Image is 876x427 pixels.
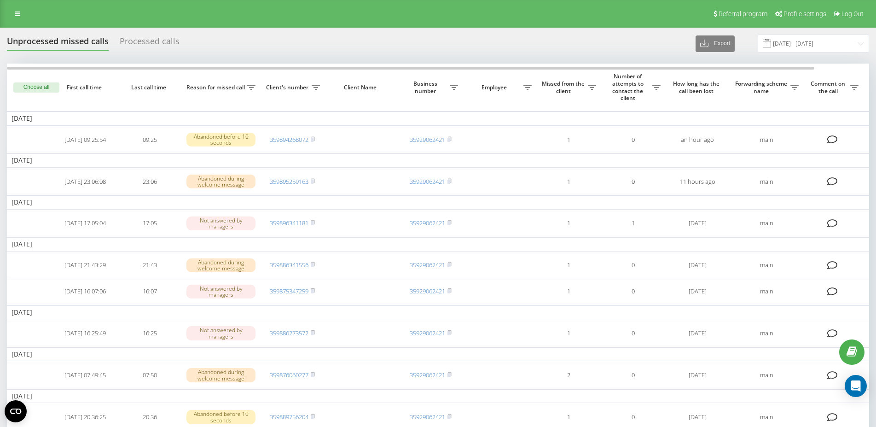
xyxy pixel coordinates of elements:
[734,80,790,94] span: Forwarding scheme name
[730,170,803,194] td: main
[186,216,255,230] div: Not answered by managers
[601,211,665,236] td: 1
[410,177,445,186] a: 35929062421
[117,170,182,194] td: 23:06
[117,211,182,236] td: 17:05
[270,177,308,186] a: 359895259163
[410,135,445,144] a: 35929062421
[186,368,255,382] div: Abandoned during welcome message
[60,84,110,91] span: First call time
[730,321,803,345] td: main
[53,279,117,304] td: [DATE] 16:07:06
[665,253,730,278] td: [DATE]
[730,363,803,387] td: main
[410,219,445,227] a: 35929062421
[696,35,735,52] button: Export
[117,363,182,387] td: 07:50
[186,84,247,91] span: Reason for missed call
[53,128,117,152] td: [DATE] 09:25:54
[270,219,308,227] a: 359896341181
[536,211,601,236] td: 1
[536,363,601,387] td: 2
[605,73,652,101] span: Number of attempts to contact the client
[125,84,174,91] span: Last call time
[673,80,722,94] span: How long has the call been lost
[265,84,312,91] span: Client's number
[536,321,601,345] td: 1
[186,258,255,272] div: Abandoned during welcome message
[845,375,867,397] div: Open Intercom Messenger
[730,253,803,278] td: main
[270,135,308,144] a: 359894268072
[117,321,182,345] td: 16:25
[665,321,730,345] td: [DATE]
[783,10,826,18] span: Profile settings
[467,84,523,91] span: Employee
[410,287,445,295] a: 35929062421
[53,363,117,387] td: [DATE] 07:49:45
[808,80,850,94] span: Comment on the call
[601,279,665,304] td: 0
[186,326,255,340] div: Not answered by managers
[117,253,182,278] td: 21:43
[541,80,588,94] span: Missed from the client
[601,363,665,387] td: 0
[536,128,601,152] td: 1
[730,211,803,236] td: main
[536,170,601,194] td: 1
[53,170,117,194] td: [DATE] 23:06:08
[120,36,180,51] div: Processed calls
[270,287,308,295] a: 359875347259
[13,82,59,93] button: Choose all
[5,400,27,422] button: Open CMP widget
[841,10,864,18] span: Log Out
[665,279,730,304] td: [DATE]
[536,279,601,304] td: 1
[7,36,109,51] div: Unprocessed missed calls
[270,413,308,421] a: 359889756204
[719,10,767,18] span: Referral program
[665,170,730,194] td: 11 hours ago
[186,175,255,188] div: Abandoned during welcome message
[186,410,255,424] div: Abandoned before 10 seconds
[186,285,255,298] div: Not answered by managers
[601,321,665,345] td: 0
[410,329,445,337] a: 35929062421
[730,279,803,304] td: main
[410,261,445,269] a: 35929062421
[332,84,390,91] span: Client Name
[730,128,803,152] td: main
[117,279,182,304] td: 16:07
[270,261,308,269] a: 359886341556
[601,128,665,152] td: 0
[53,321,117,345] td: [DATE] 16:25:49
[665,363,730,387] td: [DATE]
[601,170,665,194] td: 0
[410,371,445,379] a: 35929062421
[117,128,182,152] td: 09:25
[665,211,730,236] td: [DATE]
[53,253,117,278] td: [DATE] 21:43:29
[270,329,308,337] a: 359886273572
[53,211,117,236] td: [DATE] 17:05:04
[665,128,730,152] td: an hour ago
[270,371,308,379] a: 359876060277
[536,253,601,278] td: 1
[410,413,445,421] a: 35929062421
[601,253,665,278] td: 0
[186,133,255,146] div: Abandoned before 10 seconds
[403,80,450,94] span: Business number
